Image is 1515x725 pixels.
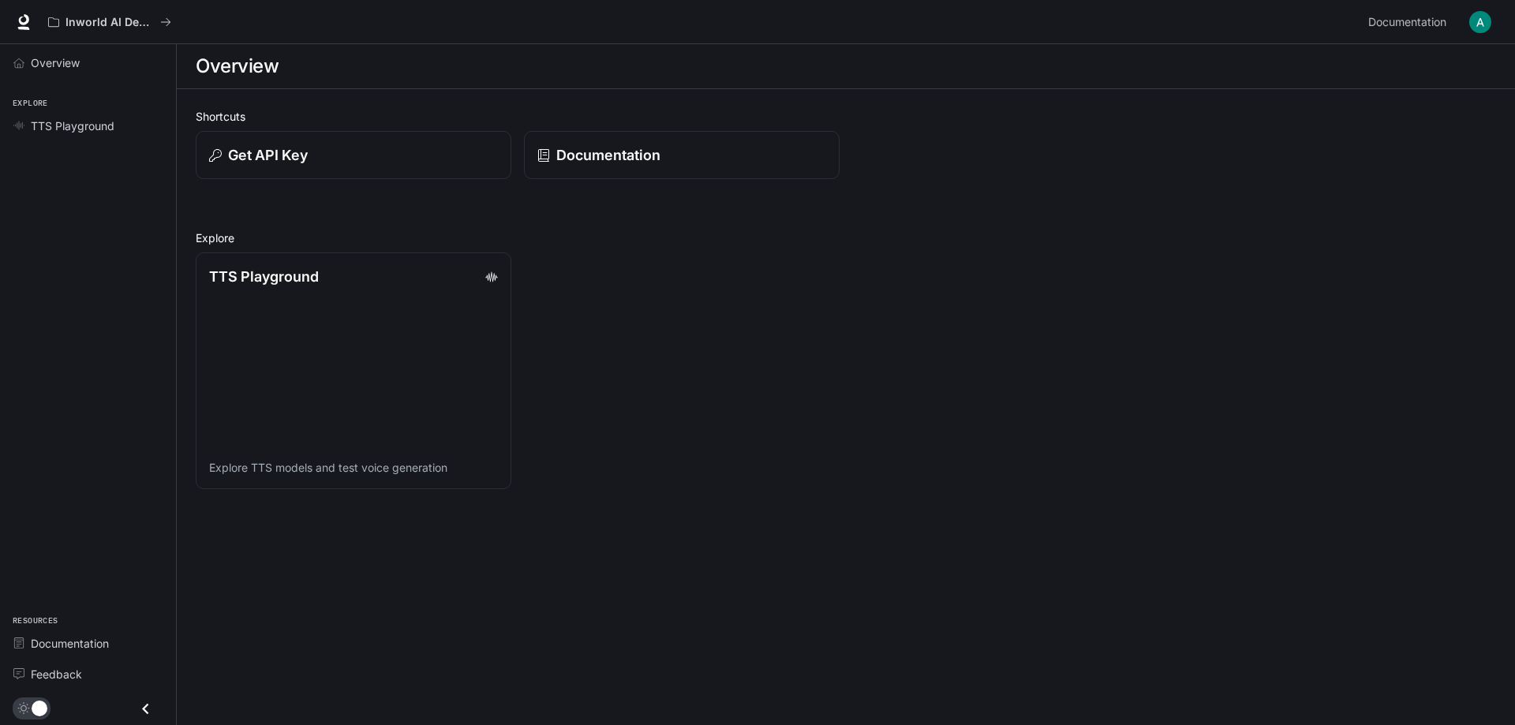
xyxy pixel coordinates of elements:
p: Inworld AI Demos [65,16,154,29]
p: TTS Playground [209,266,319,287]
img: User avatar [1469,11,1491,33]
a: Feedback [6,660,170,688]
span: Overview [31,54,80,71]
a: TTS Playground [6,112,170,140]
h2: Shortcuts [196,108,1496,125]
p: Get API Key [228,144,308,166]
span: TTS Playground [31,118,114,134]
a: Documentation [6,630,170,657]
span: Feedback [31,666,82,682]
button: Close drawer [128,693,163,725]
a: Documentation [1362,6,1458,38]
span: Dark mode toggle [32,699,47,716]
span: Documentation [31,635,109,652]
a: TTS PlaygroundExplore TTS models and test voice generation [196,252,511,489]
a: Overview [6,49,170,77]
button: Get API Key [196,131,511,179]
a: Documentation [524,131,840,179]
h2: Explore [196,230,1496,246]
button: All workspaces [41,6,178,38]
p: Explore TTS models and test voice generation [209,460,498,476]
p: Documentation [556,144,660,166]
button: User avatar [1464,6,1496,38]
h1: Overview [196,50,279,82]
span: Documentation [1368,13,1446,32]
